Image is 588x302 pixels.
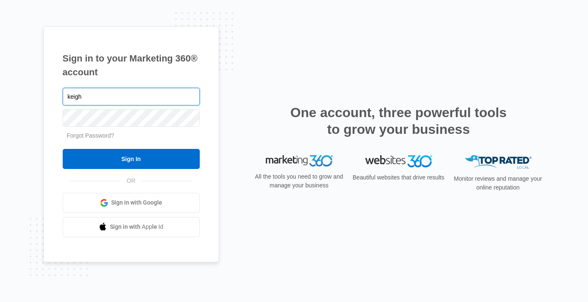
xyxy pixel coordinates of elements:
a: Forgot Password? [67,132,115,139]
p: Monitor reviews and manage your online reputation [451,174,545,192]
h2: One account, three powerful tools to grow your business [288,104,509,138]
span: Sign in with Google [111,198,162,207]
h1: Sign in to your Marketing 360® account [63,51,200,79]
p: All the tools you need to grow and manage your business [252,172,346,190]
input: Email [63,88,200,105]
p: Beautiful websites that drive results [352,173,445,182]
span: OR [121,177,141,185]
span: Sign in with Apple Id [110,223,163,231]
img: Marketing 360 [266,155,333,167]
input: Sign In [63,149,200,169]
a: Sign in with Google [63,193,200,213]
a: Sign in with Apple Id [63,217,200,237]
img: Websites 360 [365,155,432,167]
img: Top Rated Local [465,155,532,169]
